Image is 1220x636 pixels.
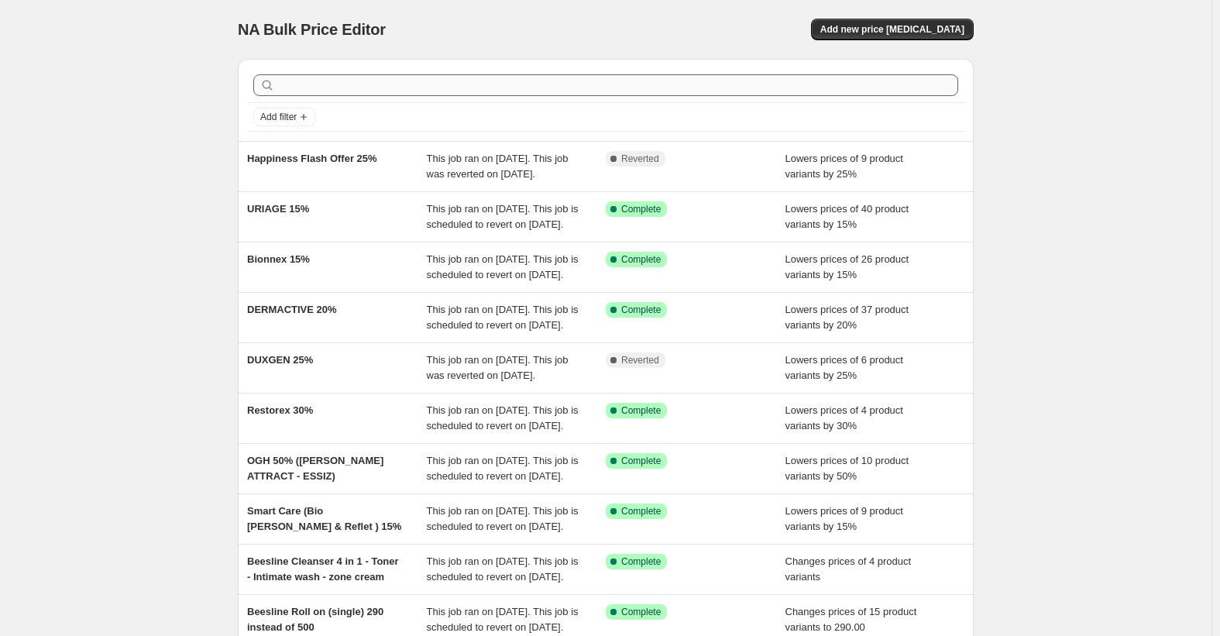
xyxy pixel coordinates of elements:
[621,555,661,568] span: Complete
[427,203,579,230] span: This job ran on [DATE]. This job is scheduled to revert on [DATE].
[427,606,579,633] span: This job ran on [DATE]. This job is scheduled to revert on [DATE].
[427,505,579,532] span: This job ran on [DATE]. This job is scheduled to revert on [DATE].
[427,304,579,331] span: This job ran on [DATE]. This job is scheduled to revert on [DATE].
[247,304,337,315] span: DERMACTIVE 20%
[785,505,903,532] span: Lowers prices of 9 product variants by 15%
[621,505,661,517] span: Complete
[427,153,569,180] span: This job ran on [DATE]. This job was reverted on [DATE].
[247,505,401,532] span: Smart Care (Bio [PERSON_NAME] & Reflet ) 15%
[247,404,313,416] span: Restorex 30%
[427,404,579,431] span: This job ran on [DATE]. This job is scheduled to revert on [DATE].
[247,606,383,633] span: Beesline Roll on (single) 290 instead of 500
[621,354,659,366] span: Reverted
[427,555,579,583] span: This job ran on [DATE]. This job is scheduled to revert on [DATE].
[785,253,909,280] span: Lowers prices of 26 product variants by 15%
[427,354,569,381] span: This job ran on [DATE]. This job was reverted on [DATE].
[621,203,661,215] span: Complete
[247,455,383,482] span: OGH 50% ([PERSON_NAME] ATTRACT - ESSIZ)
[785,153,903,180] span: Lowers prices of 9 product variants by 25%
[785,203,909,230] span: Lowers prices of 40 product variants by 15%
[247,354,313,366] span: DUXGEN 25%
[811,19,974,40] button: Add new price [MEDICAL_DATA]
[253,108,315,126] button: Add filter
[785,404,903,431] span: Lowers prices of 4 product variants by 30%
[785,455,909,482] span: Lowers prices of 10 product variants by 50%
[427,455,579,482] span: This job ran on [DATE]. This job is scheduled to revert on [DATE].
[621,304,661,316] span: Complete
[621,606,661,618] span: Complete
[247,555,399,583] span: Beesline Cleanser 4 in 1 - Toner - Intimate wash - zone cream
[785,606,917,633] span: Changes prices of 15 product variants to 290.00
[247,153,377,164] span: Happiness Flash Offer 25%
[621,153,659,165] span: Reverted
[427,253,579,280] span: This job ran on [DATE]. This job is scheduled to revert on [DATE].
[621,404,661,417] span: Complete
[820,23,964,36] span: Add new price [MEDICAL_DATA]
[247,203,309,215] span: URIAGE 15%
[785,354,903,381] span: Lowers prices of 6 product variants by 25%
[260,111,297,123] span: Add filter
[785,304,909,331] span: Lowers prices of 37 product variants by 20%
[621,253,661,266] span: Complete
[247,253,310,265] span: Bionnex 15%
[785,555,912,583] span: Changes prices of 4 product variants
[238,21,386,38] span: NA Bulk Price Editor
[621,455,661,467] span: Complete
